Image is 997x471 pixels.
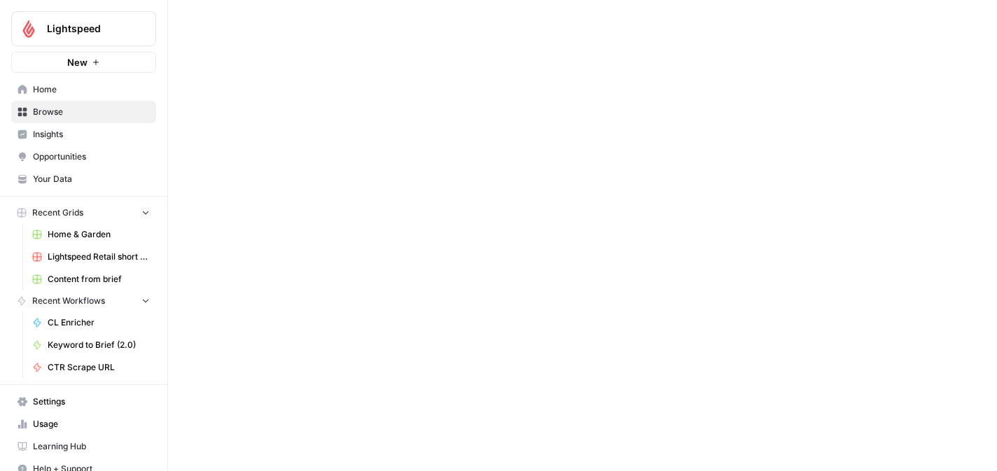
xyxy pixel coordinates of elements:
button: New [11,52,156,73]
span: Opportunities [33,150,150,163]
a: Home [11,78,156,101]
span: Browse [33,106,150,118]
a: CL Enricher [26,311,156,334]
span: Lightspeed Retail short form ad copy - Agnostic [48,251,150,263]
a: Usage [11,413,156,435]
a: Content from brief [26,268,156,290]
a: Lightspeed Retail short form ad copy - Agnostic [26,246,156,268]
span: Recent Grids [32,206,83,219]
span: Settings [33,395,150,408]
span: Your Data [33,173,150,185]
a: CTR Scrape URL [26,356,156,379]
span: CL Enricher [48,316,150,329]
span: Lightspeed [47,22,132,36]
span: CTR Scrape URL [48,361,150,374]
span: Keyword to Brief (2.0) [48,339,150,351]
span: Insights [33,128,150,141]
span: Home & Garden [48,228,150,241]
button: Recent Grids [11,202,156,223]
img: Lightspeed Logo [16,16,41,41]
a: Home & Garden [26,223,156,246]
a: Browse [11,101,156,123]
span: Usage [33,418,150,430]
a: Your Data [11,168,156,190]
span: Content from brief [48,273,150,286]
a: Keyword to Brief (2.0) [26,334,156,356]
button: Recent Workflows [11,290,156,311]
a: Learning Hub [11,435,156,458]
span: Learning Hub [33,440,150,453]
button: Workspace: Lightspeed [11,11,156,46]
a: Settings [11,391,156,413]
a: Opportunities [11,146,156,168]
span: Home [33,83,150,96]
span: New [67,55,88,69]
span: Recent Workflows [32,295,105,307]
a: Insights [11,123,156,146]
